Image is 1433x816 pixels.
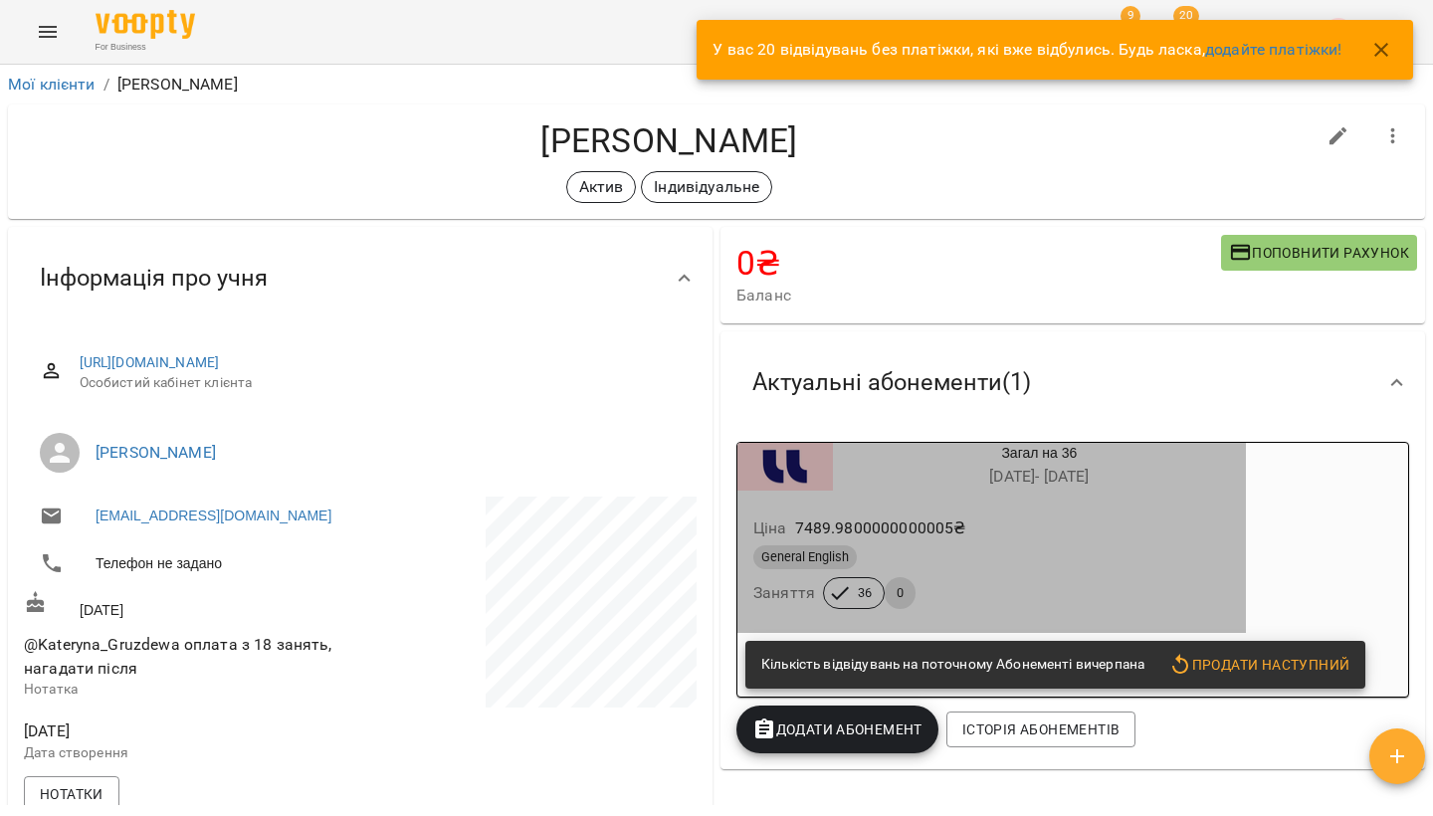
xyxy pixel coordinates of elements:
[833,443,1246,491] div: Загал на 36
[654,175,759,199] p: Індивідуальне
[1173,6,1199,26] span: 20
[8,73,1425,97] nav: breadcrumb
[117,73,238,97] p: [PERSON_NAME]
[40,263,268,294] span: Інформація про учня
[20,587,360,624] div: [DATE]
[80,373,681,393] span: Особистий кабінет клієнта
[752,717,922,741] span: Додати Абонемент
[1168,653,1349,677] span: Продати наступний
[885,584,916,602] span: 0
[40,782,103,806] span: Нотатки
[579,175,624,199] p: Актив
[736,243,1221,284] h4: 0 ₴
[24,719,356,743] span: [DATE]
[96,506,331,525] a: [EMAIL_ADDRESS][DOMAIN_NAME]
[8,227,713,329] div: Інформація про учня
[846,584,884,602] span: 36
[753,548,857,566] span: General English
[24,680,356,700] p: Нотатка
[946,712,1135,747] button: Історія абонементів
[96,443,216,462] a: [PERSON_NAME]
[753,579,815,607] h6: Заняття
[1160,647,1357,683] button: Продати наступний
[24,743,356,763] p: Дата створення
[752,367,1031,398] span: Актуальні абонементи ( 1 )
[24,776,119,812] button: Нотатки
[96,10,195,39] img: Voopty Logo
[566,171,637,203] div: Актив
[103,73,109,97] li: /
[96,41,195,54] span: For Business
[720,331,1425,434] div: Актуальні абонементи(1)
[1221,235,1417,271] button: Поповнити рахунок
[1205,40,1342,59] a: додайте платіжки!
[736,706,938,753] button: Додати Абонемент
[80,354,220,370] a: [URL][DOMAIN_NAME]
[641,171,772,203] div: Індивідуальне
[737,443,833,491] div: Загал на 36
[962,717,1120,741] span: Історія абонементів
[761,647,1144,683] div: Кількість відвідувань на поточному Абонементі вичерпана
[8,75,96,94] a: Мої клієнти
[737,443,1246,633] button: Загал на 36[DATE]- [DATE]Ціна7489.9800000000005₴General EnglishЗаняття360
[753,514,787,542] h6: Ціна
[795,516,966,540] p: 7489.9800000000005 ₴
[1121,6,1140,26] span: 9
[24,543,356,583] li: Телефон не задано
[24,120,1315,161] h4: [PERSON_NAME]
[24,635,332,678] span: @Kateryna_Gruzdewa оплата з 18 занять, нагадати після
[989,467,1089,486] span: [DATE] - [DATE]
[713,38,1341,62] p: У вас 20 відвідувань без платіжки, які вже відбулись. Будь ласка,
[1229,241,1409,265] span: Поповнити рахунок
[24,8,72,56] button: Menu
[736,284,1221,307] span: Баланс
